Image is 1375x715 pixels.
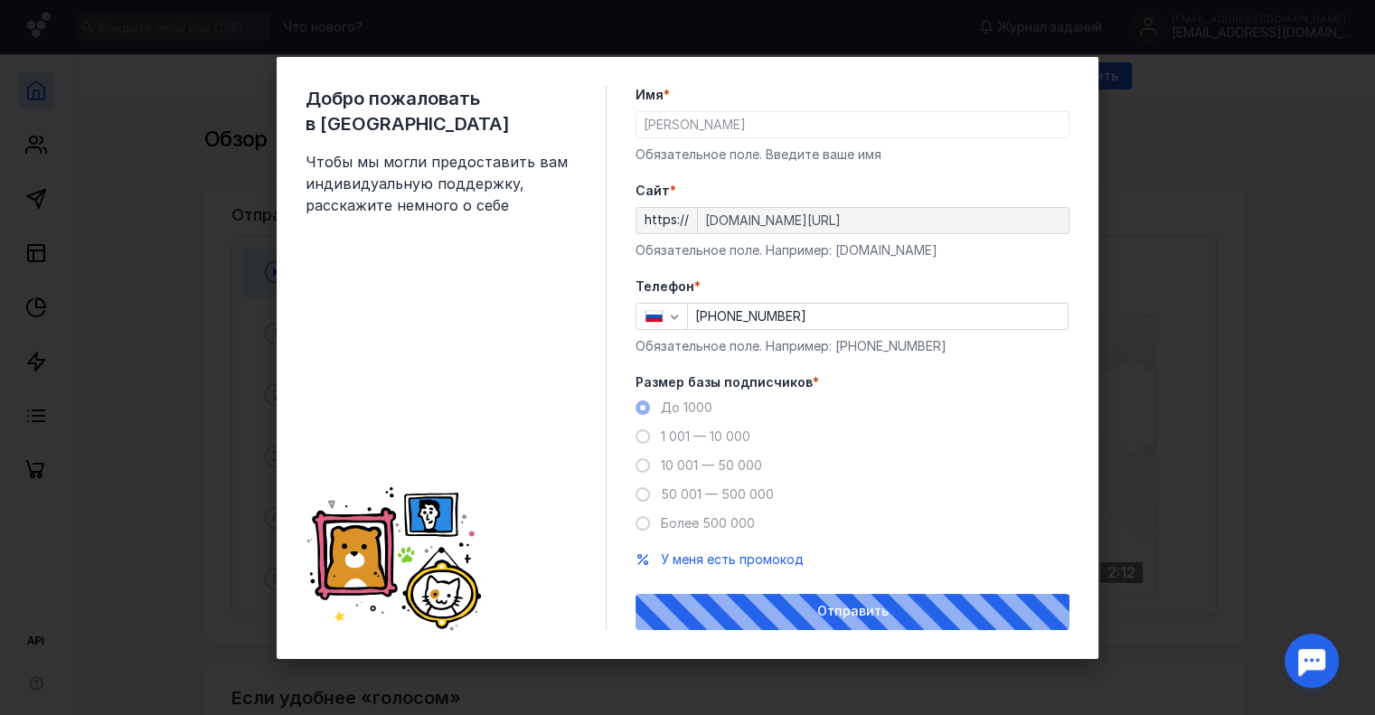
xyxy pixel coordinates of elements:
span: Телефон [636,278,694,296]
div: Обязательное поле. Например: [PHONE_NUMBER] [636,337,1069,355]
span: Размер базы подписчиков [636,373,813,391]
span: Cайт [636,182,670,200]
span: Добро пожаловать в [GEOGRAPHIC_DATA] [306,86,577,136]
button: У меня есть промокод [661,550,804,569]
div: Обязательное поле. Например: [DOMAIN_NAME] [636,241,1069,259]
span: У меня есть промокод [661,551,804,567]
div: Обязательное поле. Введите ваше имя [636,146,1069,164]
span: Чтобы мы могли предоставить вам индивидуальную поддержку, расскажите немного о себе [306,151,577,216]
span: Имя [636,86,664,104]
